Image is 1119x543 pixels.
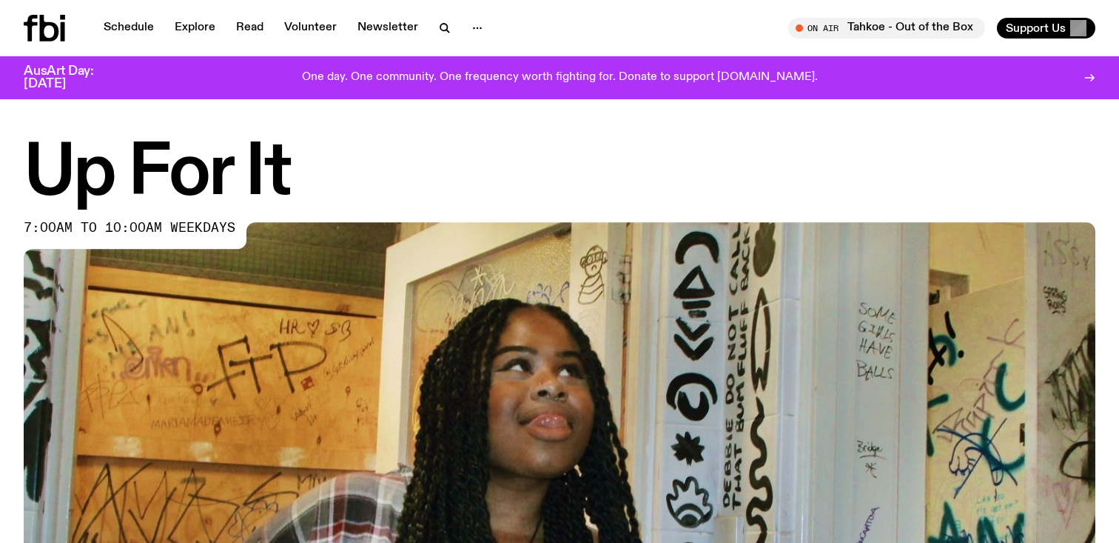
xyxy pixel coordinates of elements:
h1: Up For It [24,141,1095,207]
span: 7:00am to 10:00am weekdays [24,222,235,234]
a: Read [227,18,272,39]
span: Support Us [1006,21,1066,35]
a: Schedule [95,18,163,39]
p: One day. One community. One frequency worth fighting for. Donate to support [DOMAIN_NAME]. [302,71,818,84]
a: Explore [166,18,224,39]
button: On AirTahkoe - Out of the Box [788,18,985,39]
h3: AusArt Day: [DATE] [24,65,118,90]
a: Volunteer [275,18,346,39]
a: Newsletter [349,18,427,39]
button: Support Us [997,18,1095,39]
